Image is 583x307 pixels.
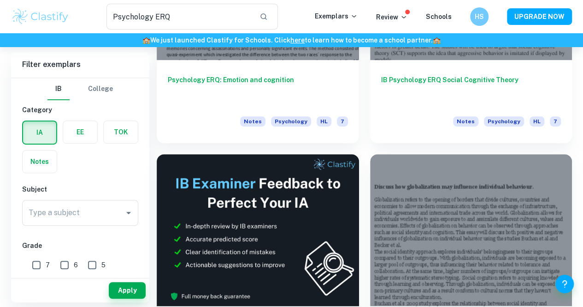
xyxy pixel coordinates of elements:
span: Notes [240,116,265,126]
span: HL [530,116,544,126]
button: College [88,78,113,100]
span: Psychology [271,116,311,126]
p: Exemplars [315,11,358,21]
span: Notes [453,116,478,126]
h6: Category [22,105,138,115]
span: Psychology [484,116,524,126]
input: Search for any exemplars... [106,4,252,30]
button: Open [122,206,135,219]
img: Clastify logo [11,7,70,26]
span: 5 [101,260,106,270]
button: UPGRADE NOW [507,8,572,25]
h6: We just launched Clastify for Schools. Click to learn how to become a school partner. [2,35,581,45]
span: 7 [46,260,50,270]
h6: Psychology ERQ: Emotion and cognition [168,75,348,105]
button: HS [470,7,489,26]
span: 7 [337,116,348,126]
button: TOK [104,121,138,143]
button: Notes [23,150,57,173]
a: here [290,36,305,44]
h6: IB Psychology ERQ Social Cognitive Theory [381,75,561,105]
a: Schools [426,13,452,20]
span: 🏫 [433,36,441,44]
button: EE [63,121,97,143]
button: Apply [109,282,146,299]
h6: HS [474,12,485,22]
button: IA [23,121,56,144]
h6: Filter exemplars [11,52,149,78]
div: Filter type choice [47,78,113,100]
span: HL [317,116,331,126]
span: 🏫 [142,36,150,44]
span: 7 [550,116,561,126]
span: 6 [74,260,78,270]
h6: Grade [22,241,138,251]
button: IB [47,78,70,100]
button: Help and Feedback [555,275,574,293]
p: Review [376,12,407,22]
h6: Subject [22,184,138,194]
img: Thumbnail [157,154,359,306]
